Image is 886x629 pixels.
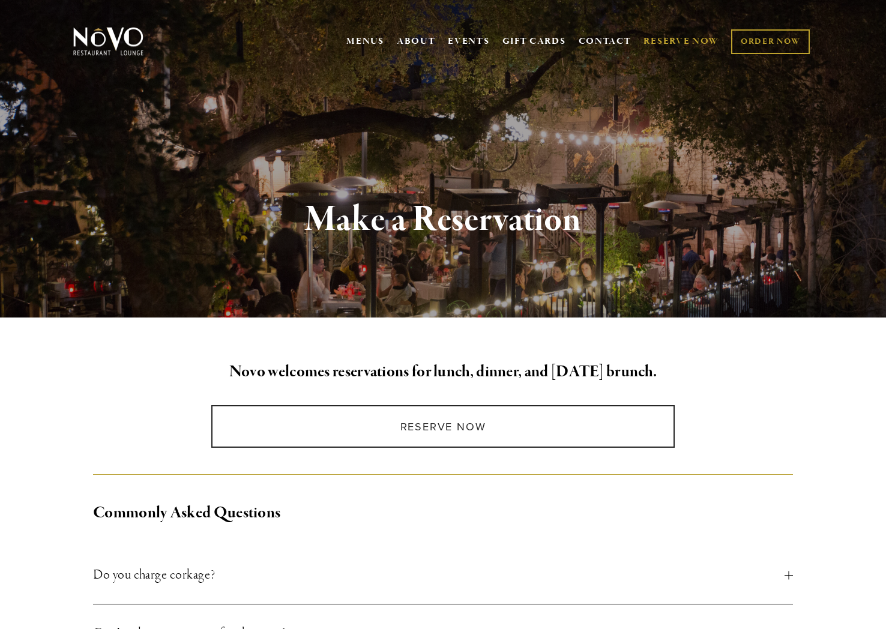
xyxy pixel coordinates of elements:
a: ORDER NOW [731,29,810,54]
a: ABOUT [397,35,436,47]
a: CONTACT [579,30,631,53]
h2: Novo welcomes reservations for lunch, dinner, and [DATE] brunch. [93,360,793,385]
a: MENUS [346,35,384,47]
img: Novo Restaurant &amp; Lounge [71,26,146,56]
a: Reserve Now [211,405,674,448]
strong: Make a Reservation [305,197,582,242]
a: RESERVE NOW [643,30,719,53]
span: Do you charge corkage? [93,564,785,586]
a: GIFT CARDS [502,30,566,53]
button: Do you charge corkage? [93,546,793,604]
h2: Commonly Asked Questions [93,501,793,526]
a: EVENTS [448,35,489,47]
